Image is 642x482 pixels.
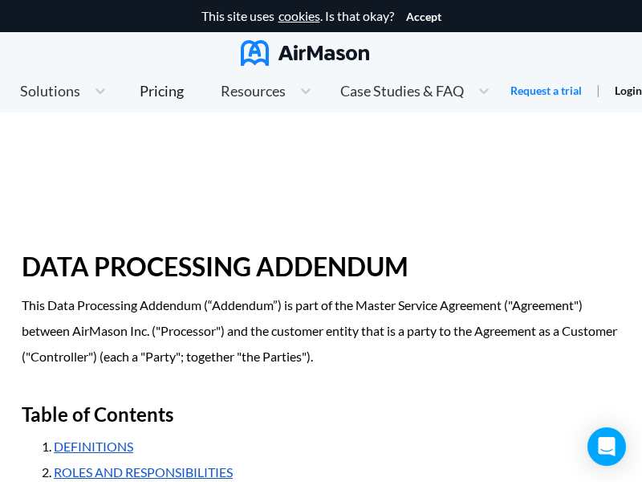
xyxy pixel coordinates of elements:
a: cookies [278,9,320,23]
a: Pricing [140,76,184,105]
a: Request a trial [510,83,582,99]
a: DEFINITIONS [54,439,133,454]
img: AirMason Logo [241,40,369,66]
a: ROLES AND RESPONSIBILITIES [54,464,233,480]
div: Open Intercom Messenger [587,427,626,466]
span: | [596,82,600,97]
p: This Data Processing Addendum (“Addendum”) is part of the Master Service Agreement ("Agreement") ... [22,292,620,370]
button: Accept cookies [406,10,441,23]
span: Case Studies & FAQ [340,84,464,98]
h1: DATA PROCESSING ADDENDUM [22,241,620,292]
a: Login [615,84,642,97]
h2: Table of Contents [22,395,620,434]
span: Solutions [20,84,80,98]
span: Resources [221,84,286,98]
div: Pricing [140,84,184,98]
